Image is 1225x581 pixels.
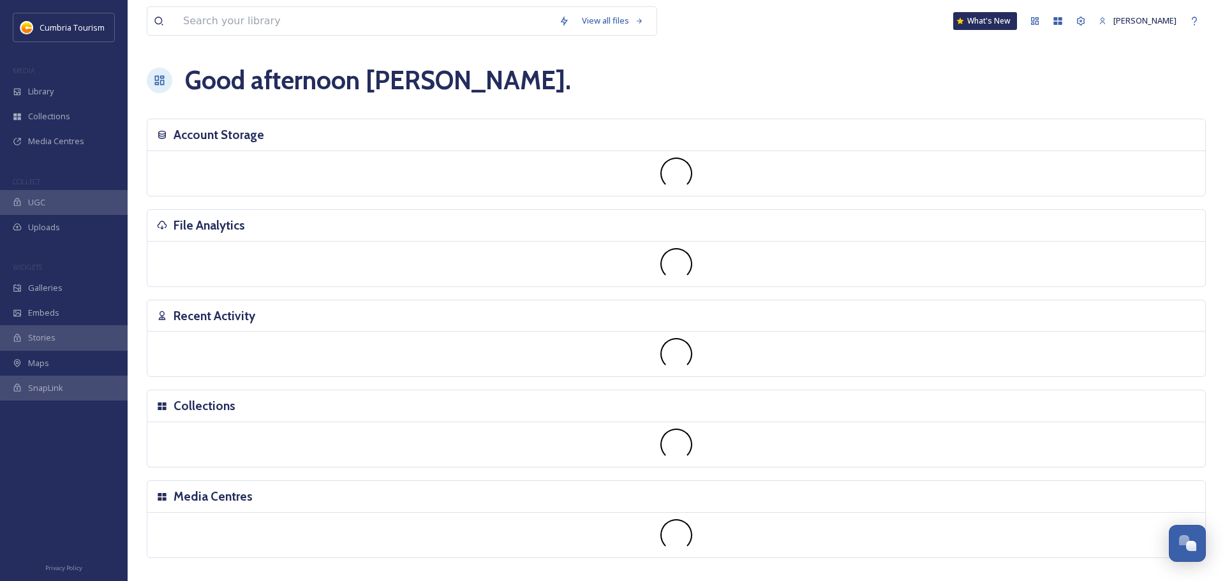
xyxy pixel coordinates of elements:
span: Uploads [28,221,60,233]
button: Open Chat [1169,525,1206,562]
span: Stories [28,332,56,344]
span: [PERSON_NAME] [1113,15,1177,26]
h1: Good afternoon [PERSON_NAME] . [185,61,571,99]
h3: File Analytics [174,216,245,235]
span: Embeds [28,307,59,319]
span: COLLECT [13,177,40,186]
h3: Collections [174,397,235,415]
a: View all files [575,8,650,33]
input: Search your library [177,7,553,35]
h3: Recent Activity [174,307,255,325]
span: Cumbria Tourism [40,22,105,33]
span: Privacy Policy [45,564,82,572]
span: Maps [28,357,49,369]
span: WIDGETS [13,262,42,272]
span: UGC [28,196,45,209]
span: Galleries [28,282,63,294]
a: What's New [953,12,1017,30]
a: Privacy Policy [45,559,82,575]
h3: Media Centres [174,487,253,506]
span: Collections [28,110,70,122]
h3: Account Storage [174,126,264,144]
img: images.jpg [20,21,33,34]
span: SnapLink [28,382,63,394]
span: Media Centres [28,135,84,147]
span: Library [28,85,54,98]
span: MEDIA [13,66,35,75]
a: [PERSON_NAME] [1092,8,1183,33]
